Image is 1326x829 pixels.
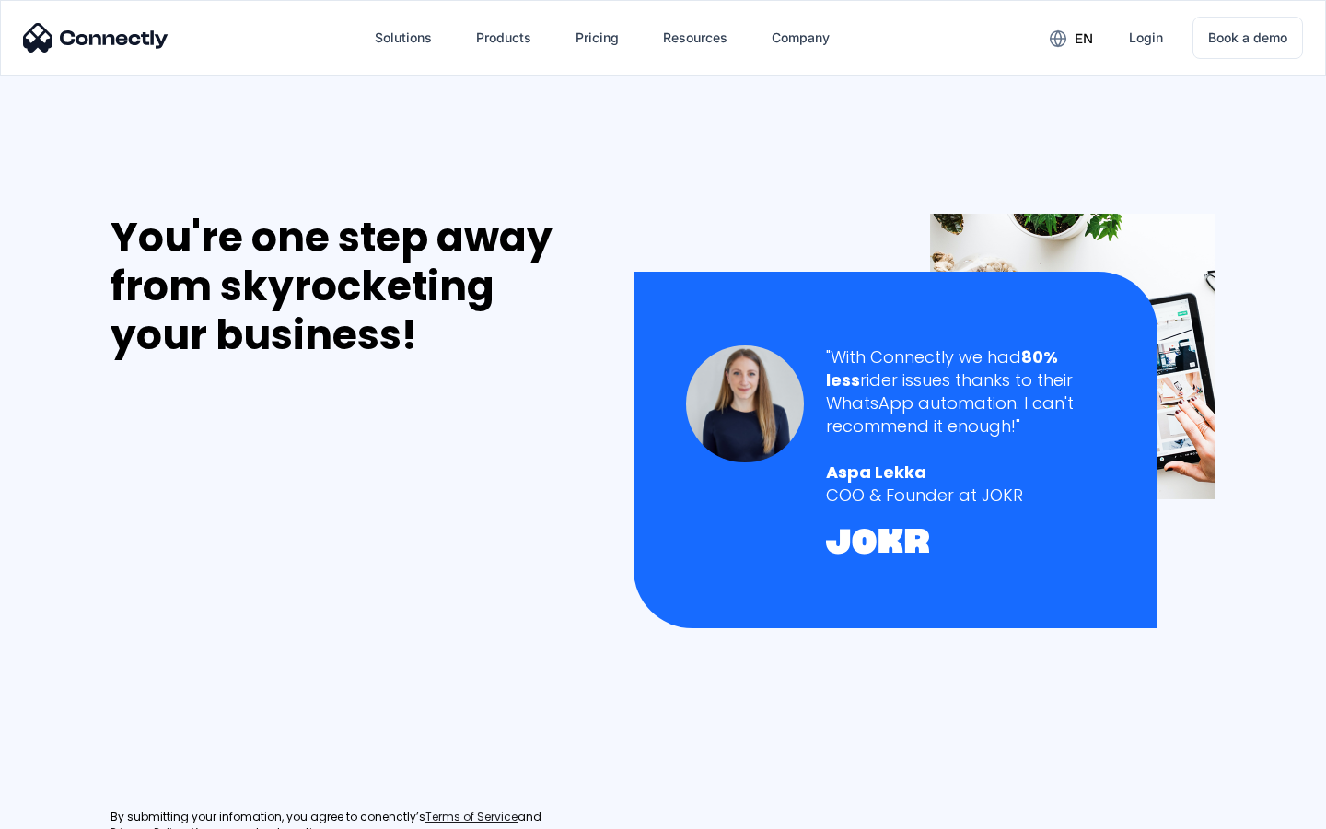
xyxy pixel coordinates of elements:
[1114,16,1178,60] a: Login
[561,16,634,60] a: Pricing
[576,25,619,51] div: Pricing
[826,461,926,484] strong: Aspa Lekka
[23,23,169,53] img: Connectly Logo
[110,381,387,788] iframe: Form 0
[18,797,110,823] aside: Language selected: English
[663,25,727,51] div: Resources
[476,25,531,51] div: Products
[110,214,595,359] div: You're one step away from skyrocketing your business!
[1129,25,1163,51] div: Login
[37,797,110,823] ul: Language list
[1192,17,1303,59] a: Book a demo
[1075,26,1093,52] div: en
[425,810,518,825] a: Terms of Service
[826,345,1105,438] div: "With Connectly we had rider issues thanks to their WhatsApp automation. I can't recommend it eno...
[772,25,830,51] div: Company
[375,25,432,51] div: Solutions
[826,484,1105,507] div: COO & Founder at JOKR
[826,345,1058,391] strong: 80% less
